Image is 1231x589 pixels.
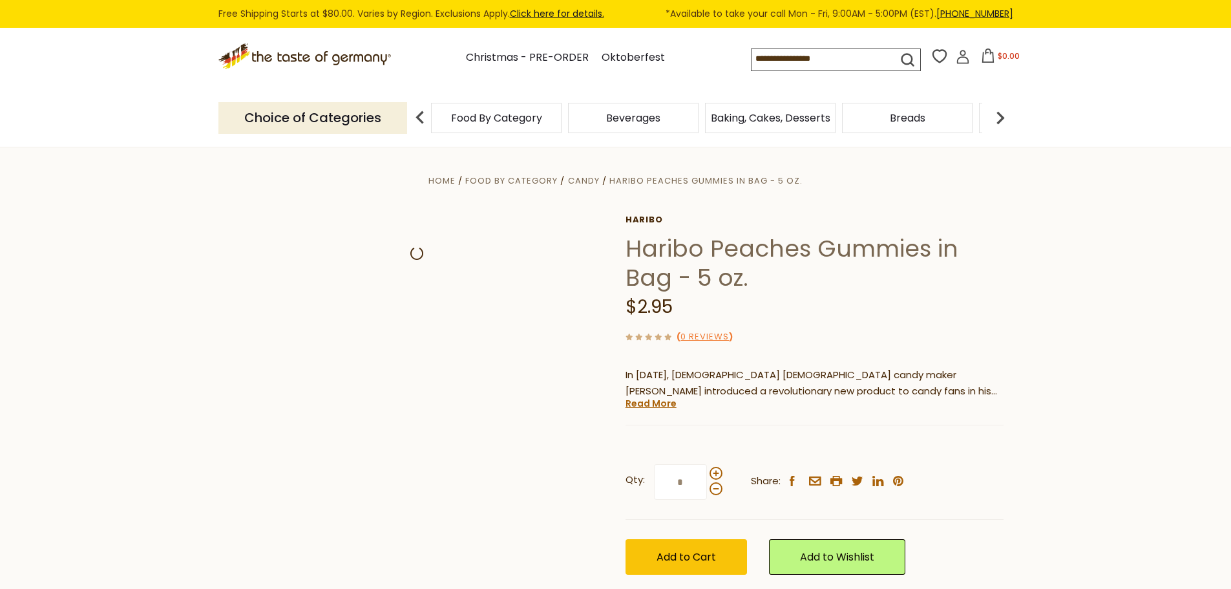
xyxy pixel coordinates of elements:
[680,330,729,344] a: 0 Reviews
[407,105,433,131] img: previous arrow
[936,7,1013,20] a: [PHONE_NUMBER]
[626,397,677,410] a: Read More
[428,175,456,187] a: Home
[626,367,1004,400] p: In [DATE], [DEMOGRAPHIC_DATA] [DEMOGRAPHIC_DATA] candy maker [PERSON_NAME] introduced a revolutio...
[998,50,1020,61] span: $0.00
[218,102,407,134] p: Choice of Categories
[626,294,673,319] span: $2.95
[769,539,905,575] a: Add to Wishlist
[626,472,645,488] strong: Qty:
[711,113,830,123] a: Baking, Cakes, Desserts
[465,175,558,187] a: Food By Category
[973,48,1027,68] button: $0.00
[510,7,604,20] a: Click here for details.
[602,49,665,67] a: Oktoberfest
[751,473,781,489] span: Share:
[218,6,1013,21] div: Free Shipping Starts at $80.00. Varies by Region. Exclusions Apply.
[626,215,1004,225] a: Haribo
[657,550,716,564] span: Add to Cart
[654,464,707,500] input: Qty:
[466,49,589,67] a: Christmas - PRE-ORDER
[451,113,542,123] a: Food By Category
[626,234,1004,292] h1: Haribo Peaches Gummies in Bag - 5 oz.
[568,175,600,187] a: Candy
[987,105,1013,131] img: next arrow
[677,330,733,343] span: ( )
[606,113,660,123] a: Beverages
[666,6,1013,21] span: *Available to take your call Mon - Fri, 9:00AM - 5:00PM (EST).
[626,539,747,575] button: Add to Cart
[890,113,925,123] a: Breads
[609,175,803,187] a: Haribo Peaches Gummies in Bag - 5 oz.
